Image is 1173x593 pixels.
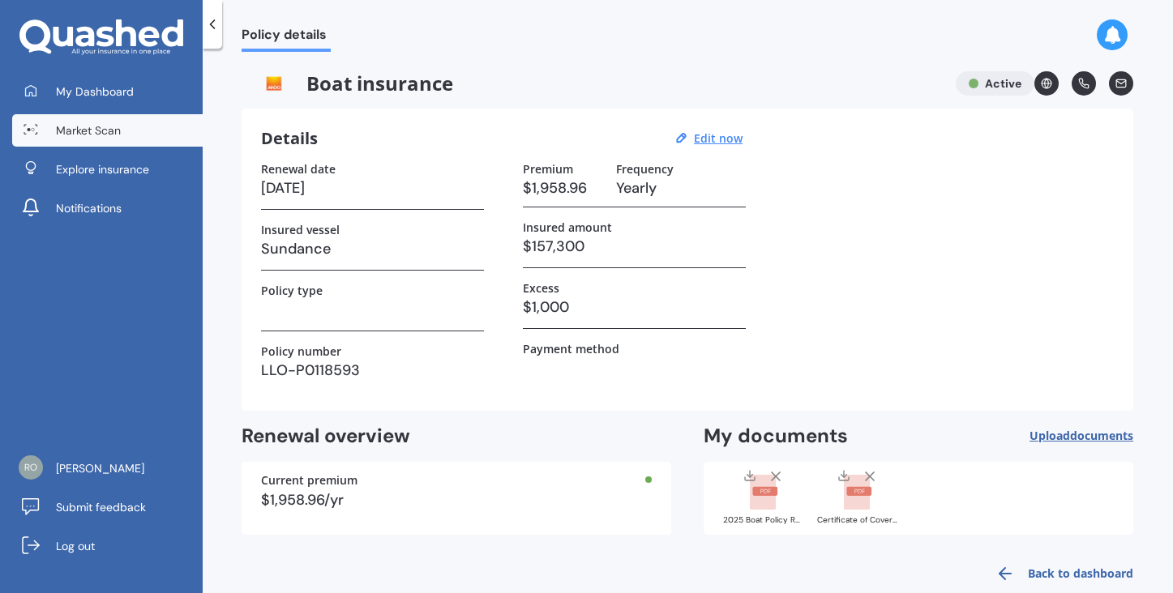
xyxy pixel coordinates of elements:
[56,161,149,177] span: Explore insurance
[523,162,573,176] label: Premium
[523,220,612,234] label: Insured amount
[261,128,318,149] h3: Details
[12,452,203,484] a: [PERSON_NAME]
[817,516,898,524] div: Certificate of Cover 2025 - 'Sundance'.pdf
[704,424,848,449] h2: My documents
[56,460,144,476] span: [PERSON_NAME]
[19,455,43,480] img: a0454587613c54829f42223d625f1f64
[261,176,484,200] h3: [DATE]
[261,475,652,486] div: Current premium
[694,130,743,146] u: Edit now
[242,424,671,449] h2: Renewal overview
[261,223,340,237] label: Insured vessel
[12,75,203,108] a: My Dashboard
[261,344,341,358] label: Policy number
[12,491,203,523] a: Submit feedback
[523,176,603,200] h3: $1,958.96
[1070,428,1133,443] span: documents
[261,162,336,176] label: Renewal date
[56,122,121,139] span: Market Scan
[56,200,122,216] span: Notifications
[523,295,746,319] h3: $1,000
[242,71,306,96] img: Ando.png
[56,538,95,554] span: Log out
[12,530,203,562] a: Log out
[616,162,674,176] label: Frequency
[12,192,203,224] a: Notifications
[261,237,484,261] h3: Sundance
[616,176,746,200] h3: Yearly
[723,516,804,524] div: 2025 Boat Policy Renewal.pdf
[689,131,747,146] button: Edit now
[12,114,203,147] a: Market Scan
[523,281,559,295] label: Excess
[1030,429,1133,442] span: Upload
[1030,424,1133,449] button: Uploaddocuments
[261,358,484,382] h3: LLO-P0118593
[523,342,619,356] label: Payment method
[56,499,146,515] span: Submit feedback
[986,554,1133,593] a: Back to dashboard
[242,27,331,49] span: Policy details
[242,71,943,96] span: Boat insurance
[56,83,134,100] span: My Dashboard
[12,153,203,186] a: Explore insurance
[261,493,652,507] div: $1,958.96/yr
[523,234,746,258] h3: $157,300
[261,284,323,297] label: Policy type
